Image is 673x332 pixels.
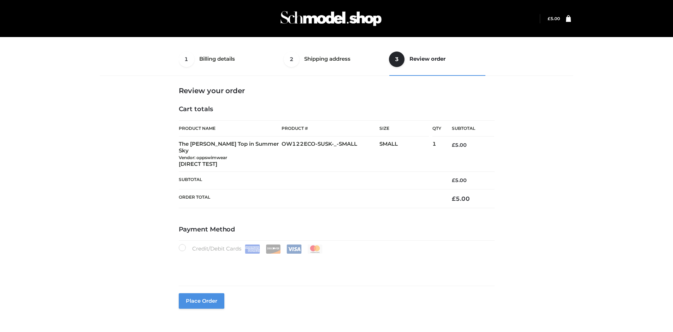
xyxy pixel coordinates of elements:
h3: Review your order [179,86,495,95]
bdi: 5.00 [452,177,467,183]
td: The [PERSON_NAME] Top in Summer Sky [DIRECT TEST] [179,137,282,172]
span: £ [548,16,550,21]
bdi: 5.00 [452,142,467,148]
th: Product Name [179,120,282,137]
h4: Payment Method [179,226,495,234]
td: SMALL [379,137,432,172]
td: 1 [432,137,441,172]
a: £5.00 [548,16,560,21]
img: Mastercard [307,245,323,254]
th: Size [379,121,429,137]
iframe: Secure payment input frame [177,252,493,278]
th: Order Total [179,189,442,208]
button: Place order [179,293,224,309]
span: £ [452,177,455,183]
img: Visa [287,245,302,254]
span: £ [452,195,456,202]
bdi: 5.00 [548,16,560,21]
bdi: 5.00 [452,195,470,202]
th: Product # [282,120,379,137]
td: OW122ECO-SUSK-_-SMALL [282,137,379,172]
th: Subtotal [441,121,494,137]
th: Subtotal [179,172,442,189]
img: Amex [245,245,260,254]
label: Credit/Debit Cards [179,244,323,254]
img: Discover [266,245,281,254]
h4: Cart totals [179,105,495,113]
th: Qty [432,120,441,137]
small: Vendor: oppswimwear [179,155,227,160]
img: Schmodel Admin 964 [278,5,384,32]
span: £ [452,142,455,148]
